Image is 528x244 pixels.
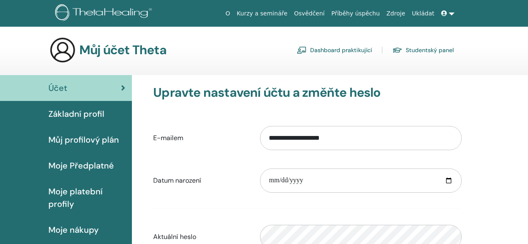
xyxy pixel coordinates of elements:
[55,4,155,23] img: logo.png
[79,43,167,58] h3: Můj účet Theta
[48,224,99,236] span: Moje nákupy
[147,130,254,146] label: E-mailem
[291,6,328,21] a: Osvědčení
[48,82,67,94] span: Účet
[383,6,409,21] a: Zdroje
[48,133,119,146] span: Můj profilový plán
[48,159,114,172] span: Moje Předplatné
[48,185,125,210] span: Moje platební profily
[233,6,291,21] a: Kurzy a semináře
[222,6,233,21] a: O
[49,37,76,63] img: generic-user-icon.jpg
[153,85,462,100] h3: Upravte nastavení účtu a změňte heslo
[328,6,383,21] a: Příběhy úspěchu
[297,43,372,57] a: Dashboard praktikující
[147,173,254,189] label: Datum narození
[409,6,438,21] a: Ukládat
[297,46,307,54] img: chalkboard-teacher.svg
[392,47,402,54] img: graduation-cap.svg
[48,108,104,120] span: Základní profil
[392,43,454,57] a: Studentský panel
